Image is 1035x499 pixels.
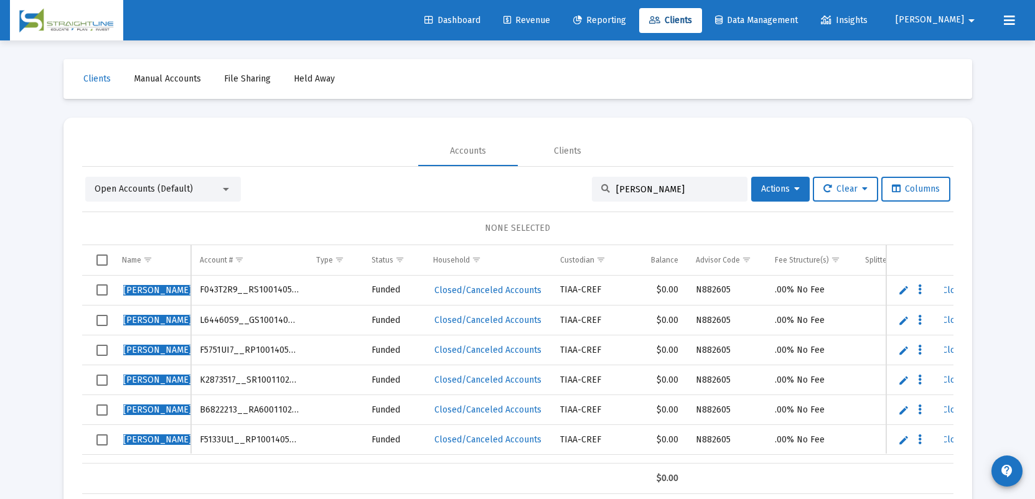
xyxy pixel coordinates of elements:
[433,371,543,389] a: Closed/Canceled Accounts
[434,315,541,325] span: Closed/Canceled Accounts
[92,222,944,235] div: NONE SELECTED
[122,341,212,360] a: [PERSON_NAME], Guy
[766,425,856,455] td: .00% No Fee
[191,425,308,455] td: F5133UL1__RP1001405554
[191,455,308,485] td: L84447H2__GS1001405553
[372,434,416,446] div: Funded
[823,184,868,194] span: Clear
[766,365,856,395] td: .00% No Fee
[687,425,767,455] td: N882605
[134,73,201,84] span: Manual Accounts
[898,375,909,386] a: Edit
[687,305,767,335] td: N882605
[124,67,211,91] a: Manual Accounts
[596,255,606,264] span: Show filter options for column 'Custodian'
[123,404,211,415] span: , Guy
[766,245,856,275] td: Column Fee Structure(s)
[881,7,994,32] button: [PERSON_NAME]
[628,276,687,305] td: $0.00
[123,404,192,415] span: [PERSON_NAME]
[372,344,416,357] div: Funded
[191,245,308,275] td: Column Account #
[551,395,627,425] td: TIAA-CREF
[123,345,192,355] span: [PERSON_NAME]
[554,145,581,157] div: Clients
[639,8,702,33] a: Clients
[73,67,121,91] a: Clients
[372,255,393,265] div: Status
[433,311,543,329] a: Closed/Canceled Accounts
[123,345,211,355] span: , Guy
[96,284,108,296] div: Select row
[123,315,211,325] span: , Guy
[751,177,810,202] button: Actions
[122,281,212,299] a: [PERSON_NAME], Guy
[811,8,878,33] a: Insights
[766,305,856,335] td: .00% No Fee
[865,255,898,265] div: Splitter(s)
[881,177,950,202] button: Columns
[628,335,687,365] td: $0.00
[123,285,192,296] span: [PERSON_NAME]
[96,345,108,356] div: Select row
[433,281,543,299] a: Closed/Canceled Accounts
[96,434,108,445] div: Select row
[363,245,424,275] td: Column Status
[83,73,111,84] span: Clients
[122,371,212,389] a: [PERSON_NAME], Guy
[307,245,363,275] td: Column Type
[434,434,541,445] span: Closed/Canceled Accounts
[122,431,212,449] a: [PERSON_NAME], Guy
[761,184,800,194] span: Actions
[560,255,594,265] div: Custodian
[433,255,470,265] div: Household
[294,73,335,84] span: Held Away
[892,184,940,194] span: Columns
[122,255,141,265] div: Name
[628,425,687,455] td: $0.00
[573,15,626,26] span: Reporting
[191,395,308,425] td: B6822213__RA6001102155
[742,255,751,264] span: Show filter options for column 'Advisor Code'
[434,375,541,385] span: Closed/Canceled Accounts
[123,375,192,385] span: [PERSON_NAME]
[424,245,552,275] td: Column Household
[372,404,416,416] div: Funded
[775,255,829,265] div: Fee Structure(s)
[898,284,909,296] a: Edit
[551,365,627,395] td: TIAA-CREF
[472,255,481,264] span: Show filter options for column 'Household'
[766,335,856,365] td: .00% No Fee
[372,284,416,296] div: Funded
[372,314,416,327] div: Funded
[123,434,192,445] span: [PERSON_NAME]
[551,245,627,275] td: Column Custodian
[551,276,627,305] td: TIAA-CREF
[235,255,244,264] span: Show filter options for column 'Account #'
[898,345,909,356] a: Edit
[424,15,480,26] span: Dashboard
[687,276,767,305] td: N882605
[113,245,191,275] td: Column Name
[628,395,687,425] td: $0.00
[95,184,193,194] span: Open Accounts (Default)
[191,305,308,335] td: L64460S9__GS1001405554
[687,335,767,365] td: N882605
[224,73,271,84] span: File Sharing
[766,276,856,305] td: .00% No Fee
[503,15,550,26] span: Revenue
[766,455,856,485] td: .00% No Fee
[687,395,767,425] td: N882605
[372,374,416,386] div: Funded
[551,305,627,335] td: TIAA-CREF
[813,177,878,202] button: Clear
[395,255,405,264] span: Show filter options for column 'Status'
[628,455,687,485] td: $0.00
[563,8,636,33] a: Reporting
[123,434,211,445] span: , Guy
[122,311,212,330] a: [PERSON_NAME], Guy
[143,255,152,264] span: Show filter options for column 'Name'
[628,245,687,275] td: Column Balance
[715,15,798,26] span: Data Management
[551,335,627,365] td: TIAA-CREF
